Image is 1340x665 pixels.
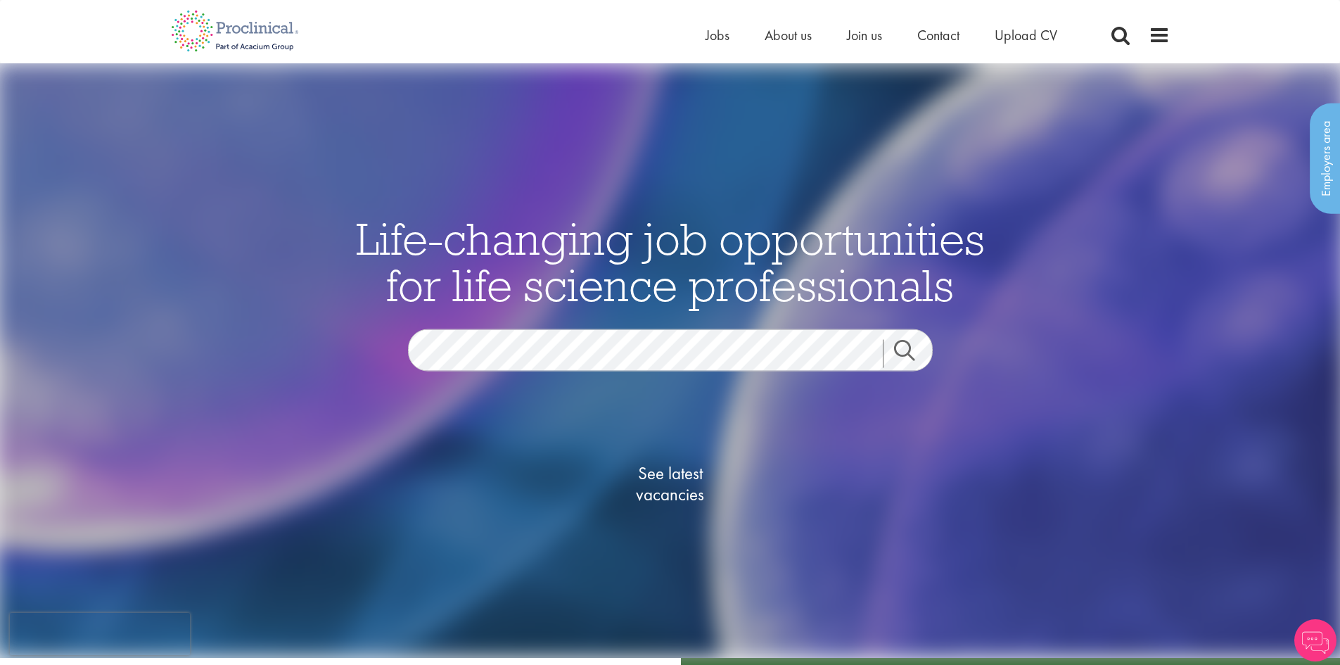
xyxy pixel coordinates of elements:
iframe: reCAPTCHA [10,613,190,655]
a: See latestvacancies [600,406,741,561]
a: Contact [917,26,959,44]
a: Job search submit button [883,339,943,367]
span: See latest vacancies [600,462,741,505]
a: About us [765,26,812,44]
a: Upload CV [995,26,1057,44]
a: Jobs [706,26,729,44]
span: Life-changing job opportunities for life science professionals [356,210,985,312]
img: Chatbot [1294,619,1336,661]
a: Join us [847,26,882,44]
